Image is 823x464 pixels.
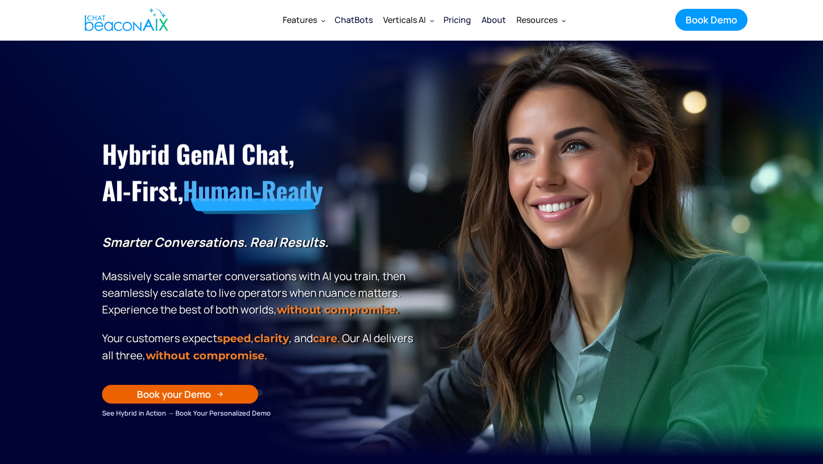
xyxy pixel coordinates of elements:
[675,9,748,31] a: Book Demo
[283,12,317,27] div: Features
[516,12,558,27] div: Resources
[217,391,223,397] img: Arrow
[321,18,325,22] img: Dropdown
[313,332,337,345] span: care
[330,6,378,33] a: ChatBots
[217,332,251,345] strong: speed
[183,172,323,209] span: Human-Ready
[430,18,434,22] img: Dropdown
[562,18,566,22] img: Dropdown
[76,2,174,38] a: home
[102,233,328,250] strong: Smarter Conversations. Real Results.
[102,385,258,404] a: Book your Demo
[102,135,417,209] h1: Hybrid GenAI Chat, AI-First,
[438,6,476,33] a: Pricing
[335,12,373,27] div: ChatBots
[444,12,471,27] div: Pricing
[383,12,426,27] div: Verticals AI
[378,7,438,32] div: Verticals AI
[137,387,211,401] div: Book your Demo
[686,13,737,27] div: Book Demo
[102,407,417,419] div: See Hybrid in Action → Book Your Personalized Demo
[102,234,417,318] p: Massively scale smarter conversations with AI you train, then seamlessly escalate to live operato...
[102,330,417,364] p: Your customers expect , , and . Our Al delivers all three, .
[277,303,398,316] strong: without compromise.
[277,7,330,32] div: Features
[254,332,289,345] span: clarity
[476,6,511,33] a: About
[511,7,570,32] div: Resources
[482,12,506,27] div: About
[146,349,264,362] span: without compromise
